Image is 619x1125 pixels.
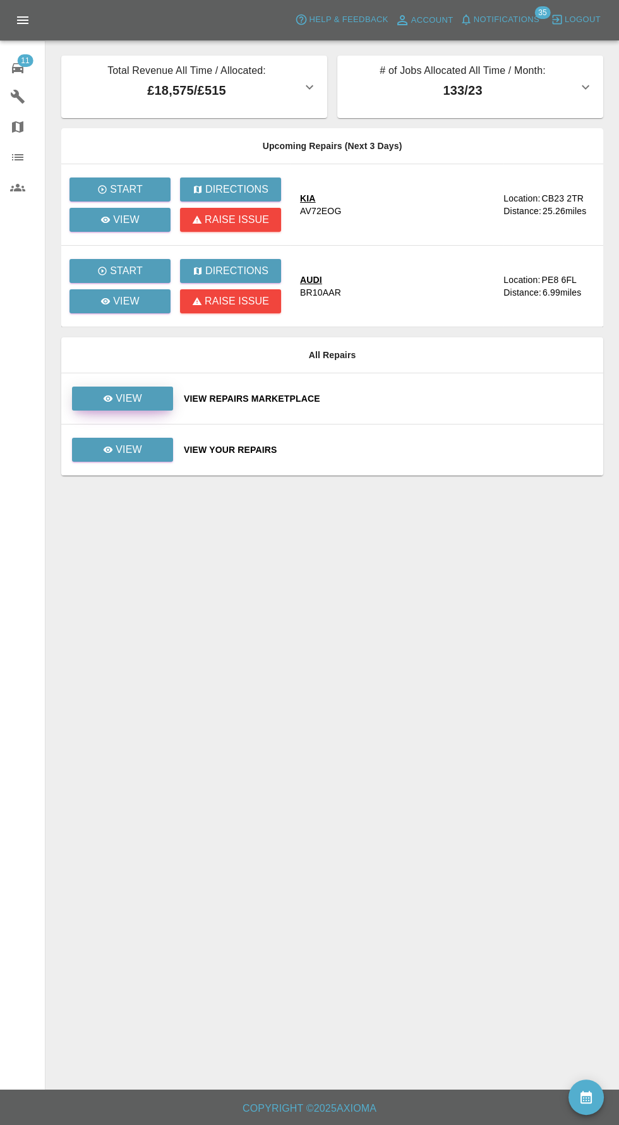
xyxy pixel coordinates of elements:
div: BR10AAR [300,286,341,299]
a: AUDIBR10AAR [300,274,493,299]
p: View [116,391,142,406]
button: Notifications [457,10,543,30]
a: View Your Repairs [184,443,593,456]
button: Total Revenue All Time / Allocated:£18,575/£515 [61,56,327,118]
p: Raise issue [205,294,269,309]
p: Start [110,263,143,279]
a: View [69,208,171,232]
p: Directions [205,182,268,197]
p: £18,575 / £515 [71,81,302,100]
div: Distance: [503,286,541,299]
div: Distance: [503,205,541,217]
a: View [71,393,174,403]
span: Logout [565,13,601,27]
button: Open drawer [8,5,38,35]
th: All Repairs [61,337,603,373]
span: 35 [534,6,550,19]
button: Help & Feedback [292,10,391,30]
button: availability [568,1080,604,1115]
p: View [113,294,140,309]
button: Directions [180,177,281,202]
div: 6.99 miles [543,286,593,299]
span: Notifications [474,13,539,27]
p: Directions [205,263,268,279]
div: Location: [503,192,540,205]
a: View Repairs Marketplace [184,392,593,405]
div: PE8 6FL [541,274,577,286]
span: Account [411,13,454,28]
a: View [71,444,174,454]
p: Total Revenue All Time / Allocated: [71,63,302,81]
div: KIA [300,192,341,205]
button: # of Jobs Allocated All Time / Month:133/23 [337,56,603,118]
p: View [113,212,140,227]
a: KIAAV72EOG [300,192,493,217]
a: View [72,438,173,462]
div: AV72EOG [300,205,341,217]
p: # of Jobs Allocated All Time / Month: [347,63,578,81]
span: 11 [17,54,33,67]
span: Help & Feedback [309,13,388,27]
div: CB23 2TR [541,192,584,205]
button: Logout [548,10,604,30]
a: Account [392,10,457,30]
a: View [72,387,173,411]
th: Upcoming Repairs (Next 3 Days) [61,128,603,164]
a: View [69,289,171,313]
h6: Copyright © 2025 Axioma [10,1100,609,1117]
p: Start [110,182,143,197]
div: AUDI [300,274,341,286]
button: Raise issue [180,289,281,313]
p: Raise issue [205,212,269,227]
div: 25.26 miles [543,205,593,217]
a: Location:PE8 6FLDistance:6.99miles [503,274,593,299]
button: Start [69,259,171,283]
button: Start [69,177,171,202]
p: 133 / 23 [347,81,578,100]
a: Location:CB23 2TRDistance:25.26miles [503,192,593,217]
p: View [116,442,142,457]
div: Location: [503,274,540,286]
button: Directions [180,259,281,283]
button: Raise issue [180,208,281,232]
